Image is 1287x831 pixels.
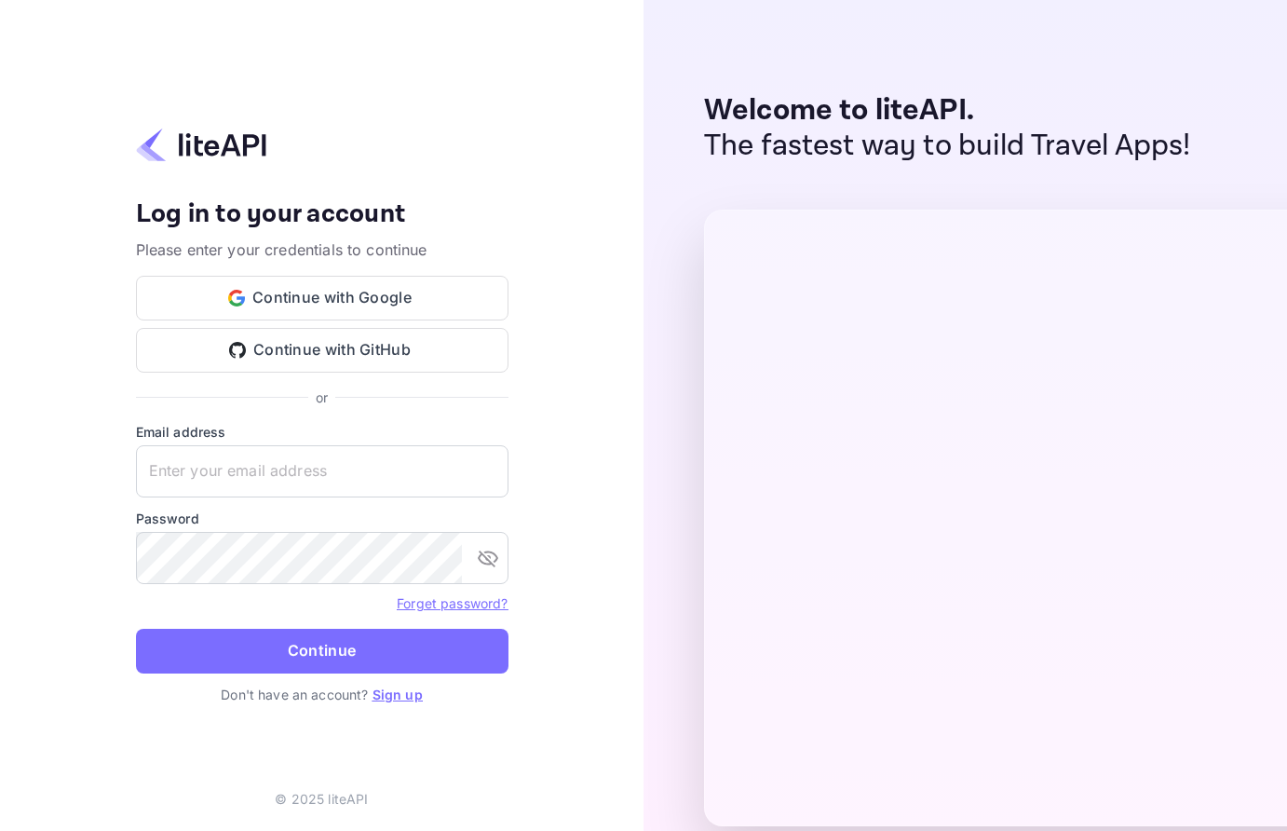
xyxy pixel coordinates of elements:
[136,422,508,442] label: Email address
[136,238,508,261] p: Please enter your credentials to continue
[136,445,508,497] input: Enter your email address
[397,593,508,612] a: Forget password?
[136,629,508,674] button: Continue
[136,127,266,163] img: liteapi
[316,388,328,407] p: or
[469,539,507,577] button: toggle password visibility
[275,789,368,809] p: © 2025 liteAPI
[136,328,508,373] button: Continue with GitHub
[136,685,508,704] p: Don't have an account?
[704,129,1191,164] p: The fastest way to build Travel Apps!
[373,687,423,702] a: Sign up
[136,509,508,528] label: Password
[704,93,1191,129] p: Welcome to liteAPI.
[136,276,508,320] button: Continue with Google
[397,595,508,611] a: Forget password?
[136,198,508,231] h4: Log in to your account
